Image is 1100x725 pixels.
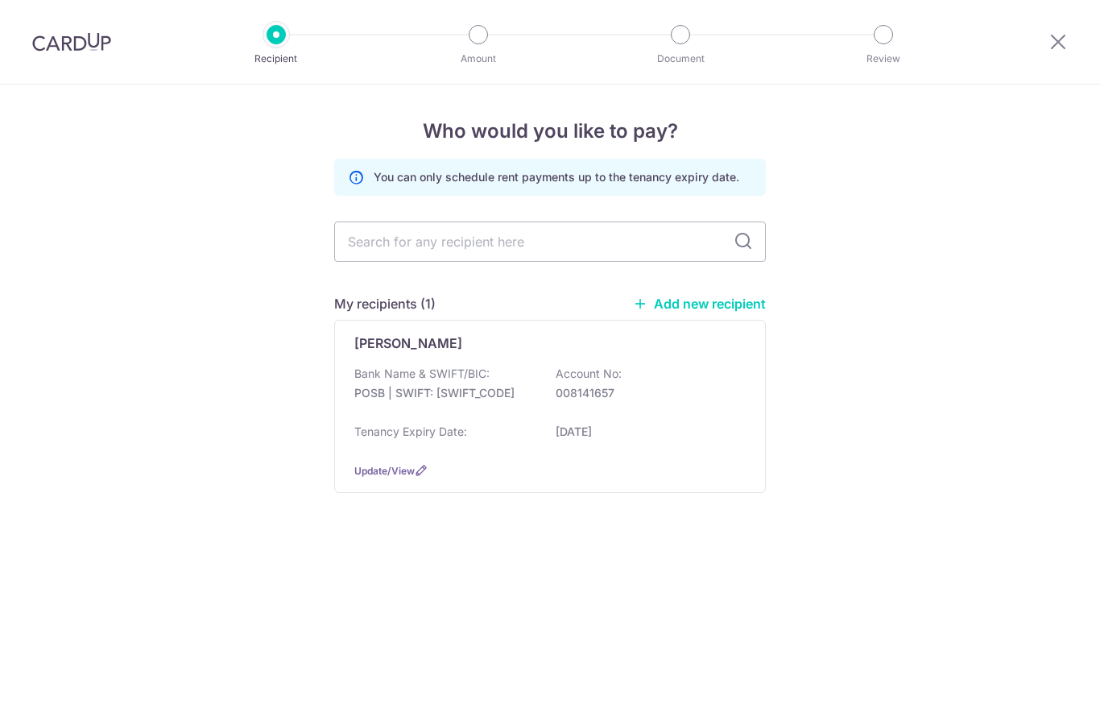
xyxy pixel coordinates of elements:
[217,51,336,67] p: Recipient
[354,385,535,401] p: POSB | SWIFT: [SWIFT_CODE]
[354,465,415,477] a: Update/View
[621,51,740,67] p: Document
[334,294,436,313] h5: My recipients (1)
[556,424,736,440] p: [DATE]
[354,333,462,353] p: [PERSON_NAME]
[354,424,467,440] p: Tenancy Expiry Date:
[556,385,736,401] p: 008141657
[824,51,943,67] p: Review
[556,366,622,382] p: Account No:
[419,51,538,67] p: Amount
[633,296,766,312] a: Add new recipient
[334,117,766,146] h4: Who would you like to pay?
[354,366,490,382] p: Bank Name & SWIFT/BIC:
[334,222,766,262] input: Search for any recipient here
[32,32,111,52] img: CardUp
[374,169,739,185] p: You can only schedule rent payments up to the tenancy expiry date.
